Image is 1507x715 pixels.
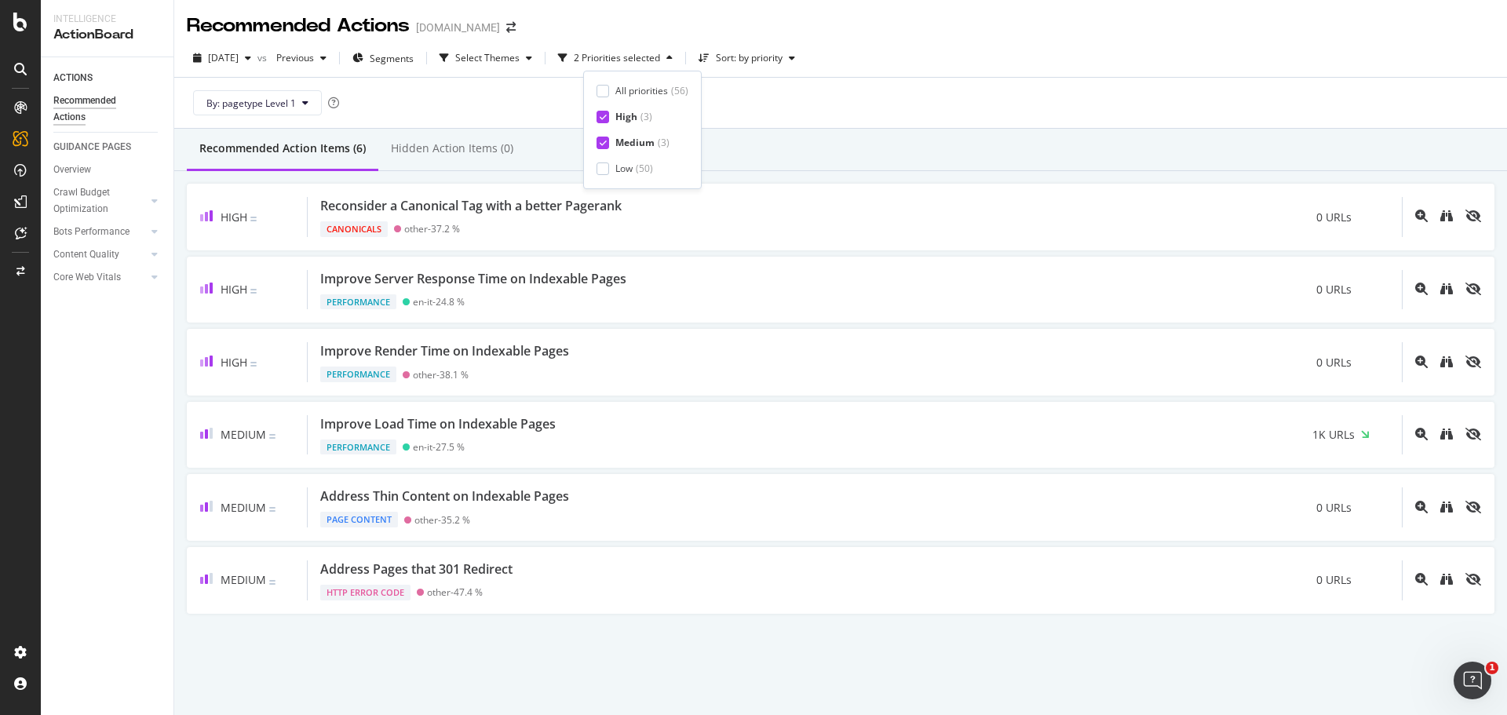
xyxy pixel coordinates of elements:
[1440,356,1453,370] a: binoculars
[53,139,162,155] a: GUIDANCE PAGES
[414,514,470,526] div: other - 35.2 %
[320,342,569,360] div: Improve Render Time on Indexable Pages
[370,52,414,65] span: Segments
[208,51,239,64] span: 2025 Aug. 11th
[506,22,516,33] div: arrow-right-arrow-left
[53,184,147,217] a: Crawl Budget Optimization
[1415,356,1428,368] div: magnifying-glass-plus
[1440,501,1453,513] div: binoculars
[270,51,314,64] span: Previous
[53,93,148,126] div: Recommended Actions
[221,282,247,297] span: High
[1415,210,1428,222] div: magnifying-glass-plus
[53,269,147,286] a: Core Web Vitals
[53,13,161,26] div: Intelligence
[1316,355,1352,370] span: 0 URLs
[221,210,247,224] span: High
[1440,428,1453,440] div: binoculars
[671,84,688,97] div: ( 56 )
[250,362,257,367] img: Equal
[199,140,366,156] div: Recommended Action Items (6)
[269,580,275,585] img: Equal
[1440,210,1453,224] a: binoculars
[1486,662,1498,674] span: 1
[1440,573,1453,585] div: binoculars
[53,139,131,155] div: GUIDANCE PAGES
[53,162,162,178] a: Overview
[320,560,513,578] div: Address Pages that 301 Redirect
[1415,428,1428,440] div: magnifying-glass-plus
[320,440,396,455] div: Performance
[53,224,147,240] a: Bots Performance
[1465,428,1481,440] div: eye-slash
[187,46,257,71] button: [DATE]
[1415,501,1428,513] div: magnifying-glass-plus
[640,110,652,123] div: ( 3 )
[1440,429,1453,442] a: binoculars
[1440,574,1453,587] a: binoculars
[615,162,633,175] div: Low
[692,46,801,71] button: Sort: by priority
[320,512,398,527] div: Page Content
[1465,210,1481,222] div: eye-slash
[320,367,396,382] div: Performance
[221,500,266,515] span: Medium
[1316,282,1352,297] span: 0 URLs
[1316,500,1352,516] span: 0 URLs
[658,136,670,149] div: ( 3 )
[320,221,388,237] div: Canonicals
[1440,356,1453,368] div: binoculars
[250,217,257,221] img: Equal
[1465,283,1481,295] div: eye-slash
[221,355,247,370] span: High
[455,53,520,63] div: Select Themes
[413,441,465,453] div: en-it - 27.5 %
[1454,662,1491,699] iframe: Intercom live chat
[250,289,257,294] img: Equal
[53,246,119,263] div: Content Quality
[193,90,322,115] button: By: pagetype Level 1
[413,296,465,308] div: en-it - 24.8 %
[636,162,653,175] div: ( 50 )
[320,197,622,215] div: Reconsider a Canonical Tag with a better Pagerank
[1440,210,1453,222] div: binoculars
[320,487,569,505] div: Address Thin Content on Indexable Pages
[53,246,147,263] a: Content Quality
[221,427,266,442] span: Medium
[53,26,161,44] div: ActionBoard
[53,93,162,126] a: Recommended Actions
[187,13,410,39] div: Recommended Actions
[615,84,668,97] div: All priorities
[574,53,660,63] div: 2 Priorities selected
[346,46,420,71] button: Segments
[1440,502,1453,515] a: binoculars
[53,70,93,86] div: ACTIONS
[615,110,637,123] div: High
[615,136,655,149] div: Medium
[1440,283,1453,295] div: binoculars
[1415,283,1428,295] div: magnifying-glass-plus
[221,572,266,587] span: Medium
[257,51,270,64] span: vs
[53,184,136,217] div: Crawl Budget Optimization
[320,585,411,600] div: HTTP Error Code
[1465,356,1481,368] div: eye-slash
[404,223,460,235] div: other - 37.2 %
[391,140,513,156] div: Hidden Action Items (0)
[716,53,783,63] div: Sort: by priority
[270,46,333,71] button: Previous
[1465,573,1481,585] div: eye-slash
[552,46,679,71] button: 2 Priorities selected
[1440,283,1453,297] a: binoculars
[206,97,296,110] span: By: pagetype Level 1
[320,294,396,310] div: Performance
[1316,572,1352,588] span: 0 URLs
[53,224,130,240] div: Bots Performance
[320,415,556,433] div: Improve Load Time on Indexable Pages
[433,46,538,71] button: Select Themes
[320,270,626,288] div: Improve Server Response Time on Indexable Pages
[416,20,500,35] div: [DOMAIN_NAME]
[1316,210,1352,225] span: 0 URLs
[269,507,275,512] img: Equal
[53,70,162,86] a: ACTIONS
